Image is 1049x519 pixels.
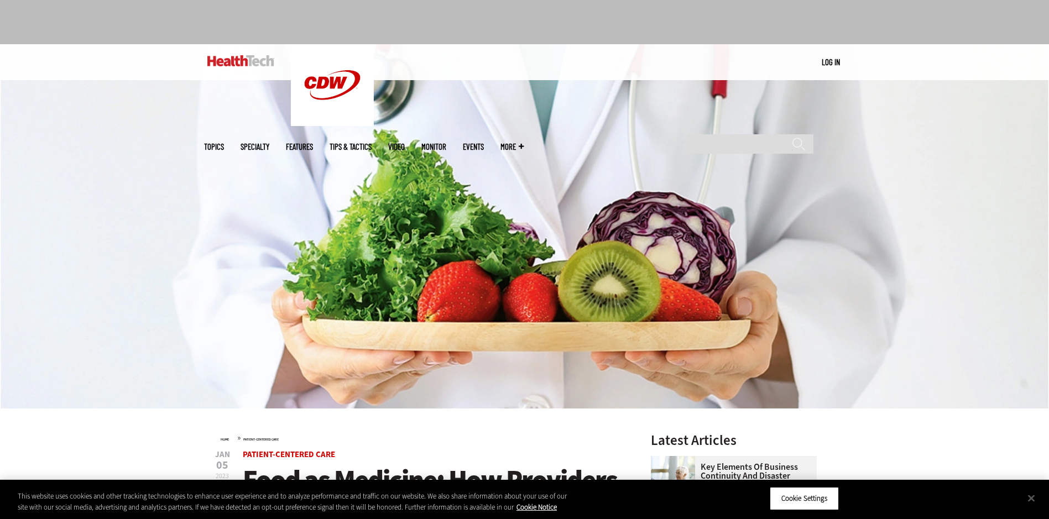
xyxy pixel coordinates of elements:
[204,143,224,151] span: Topics
[822,57,840,67] a: Log in
[330,143,372,151] a: Tips & Tactics
[291,44,374,126] img: Home
[207,55,274,66] img: Home
[215,450,230,459] span: Jan
[651,433,817,447] h3: Latest Articles
[463,143,484,151] a: Events
[651,463,810,489] a: Key Elements of Business Continuity and Disaster Recovery for Healthcare
[215,460,230,471] span: 05
[291,117,374,129] a: CDW
[243,437,279,442] a: Patient-Centered Care
[651,456,701,465] a: incident response team discusses around a table
[421,143,446,151] a: MonITor
[221,433,622,442] div: »
[1019,486,1043,510] button: Close
[286,143,313,151] a: Features
[388,143,405,151] a: Video
[500,143,524,151] span: More
[241,143,269,151] span: Specialty
[516,502,557,512] a: More information about your privacy
[822,56,840,68] div: User menu
[243,449,335,460] a: Patient-Centered Care
[651,456,695,500] img: incident response team discusses around a table
[221,437,229,442] a: Home
[18,491,577,512] div: This website uses cookies and other tracking technologies to enhance user experience and to analy...
[770,487,839,510] button: Cookie Settings
[216,471,229,480] span: 2023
